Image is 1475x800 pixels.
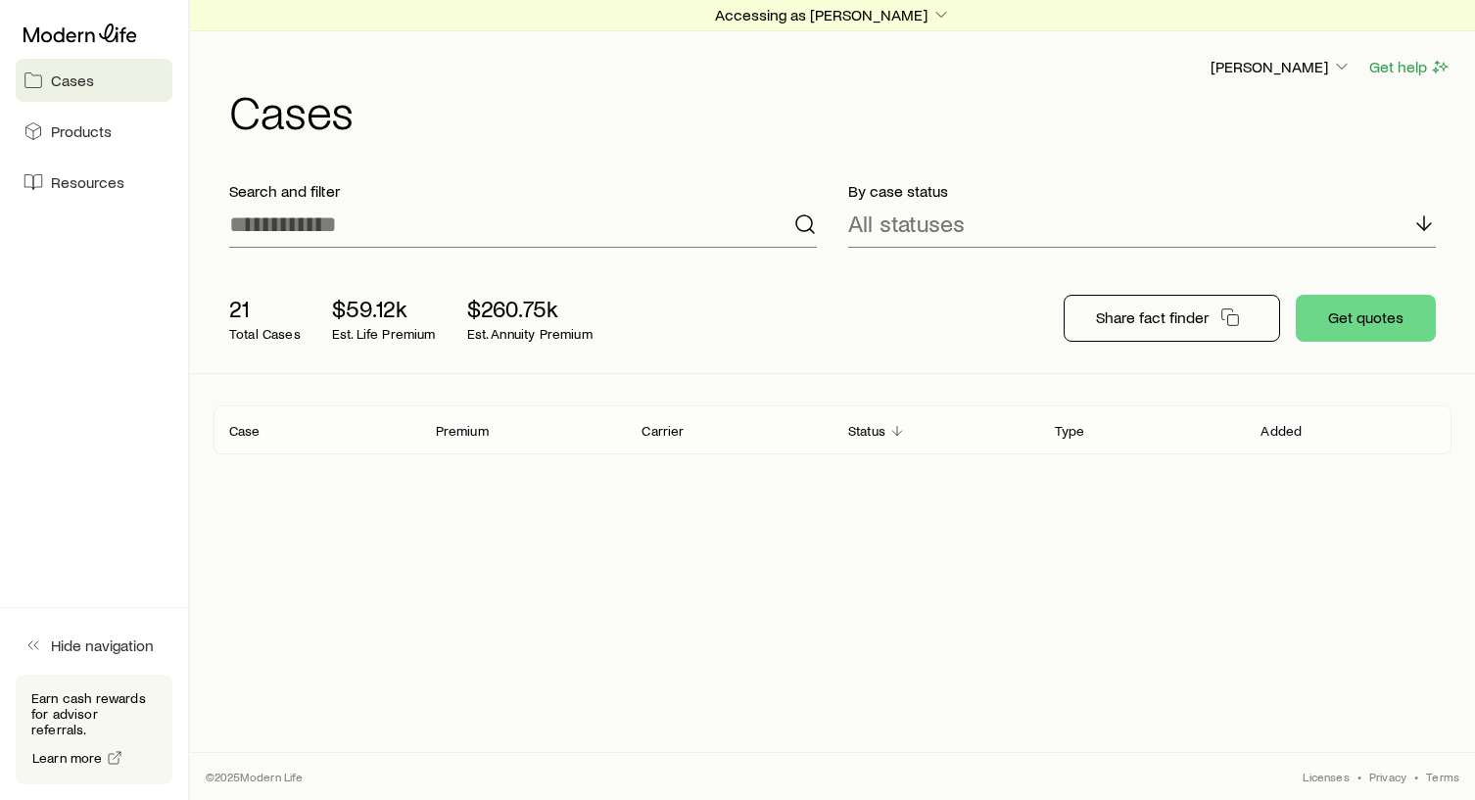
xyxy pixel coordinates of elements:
[229,181,817,201] p: Search and filter
[16,675,172,784] div: Earn cash rewards for advisor referrals.Learn more
[848,423,885,439] p: Status
[1369,769,1406,784] a: Privacy
[1426,769,1459,784] a: Terms
[229,87,1451,134] h1: Cases
[1261,423,1302,439] p: Added
[332,295,436,322] p: $59.12k
[214,405,1451,454] div: Client cases
[16,161,172,204] a: Resources
[51,121,112,141] span: Products
[848,181,1436,201] p: By case status
[1211,57,1352,76] p: [PERSON_NAME]
[1368,56,1451,78] button: Get help
[1064,295,1280,342] button: Share fact finder
[51,71,94,90] span: Cases
[16,59,172,102] a: Cases
[16,110,172,153] a: Products
[848,210,965,237] p: All statuses
[436,423,489,439] p: Premium
[32,751,103,765] span: Learn more
[1055,423,1085,439] p: Type
[1357,769,1361,784] span: •
[467,295,593,322] p: $260.75k
[1414,769,1418,784] span: •
[642,423,684,439] p: Carrier
[16,624,172,667] button: Hide navigation
[229,295,301,322] p: 21
[229,423,261,439] p: Case
[51,172,124,192] span: Resources
[1096,307,1209,327] p: Share fact finder
[31,690,157,737] p: Earn cash rewards for advisor referrals.
[206,769,304,784] p: © 2025 Modern Life
[467,326,593,342] p: Est. Annuity Premium
[229,326,301,342] p: Total Cases
[51,635,154,655] span: Hide navigation
[1303,769,1349,784] a: Licenses
[715,5,951,24] p: Accessing as [PERSON_NAME]
[332,326,436,342] p: Est. Life Premium
[1210,56,1353,79] button: [PERSON_NAME]
[1296,295,1436,342] button: Get quotes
